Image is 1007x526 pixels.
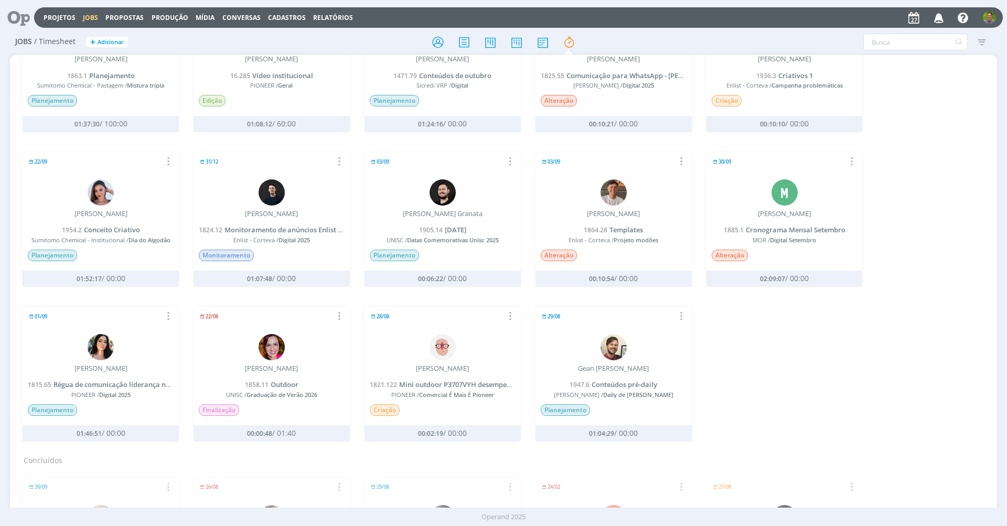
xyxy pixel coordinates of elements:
[35,485,47,489] span: 30/09
[377,314,389,319] span: 28/08
[735,274,834,283] div: / 00:00
[712,95,742,106] span: Criação
[584,226,607,234] span: 1864.28
[589,274,614,283] span: 00:10:54
[587,55,640,63] div: [PERSON_NAME]
[28,380,199,389] a: 1815.65Régua de comunicação liderança na safrinha
[601,179,627,206] img: T
[760,274,785,283] span: 02:09:07
[601,334,627,360] img: G
[51,429,150,438] div: / 00:00
[222,274,321,283] div: / 00:00
[74,55,127,63] div: [PERSON_NAME]
[756,71,813,80] a: 1936.3Criativos 1
[28,250,77,261] span: Planejamento
[199,95,226,106] span: Edição
[44,13,76,22] a: Projetos
[152,13,188,22] a: Produção
[222,120,321,128] div: / 60:00
[393,120,492,128] div: / 00:00
[370,82,516,89] span: Sicredi VRP /
[623,81,654,89] span: Digital 2025
[756,71,776,80] span: 1936.3
[603,391,673,399] span: Daily de [PERSON_NAME]
[393,71,491,80] a: 1471.79Conteúdos de outubro
[419,391,494,399] span: Comercial É Mais É Pioneer
[74,120,100,128] span: 01:37:30
[80,14,101,22] button: Jobs
[83,13,98,22] a: Jobs
[245,210,298,218] div: [PERSON_NAME]
[247,274,272,283] span: 01:07:48
[28,237,174,243] span: Sumitomo Chemical - Institucional /
[77,274,102,283] span: 01:52:17
[370,95,419,106] span: Planejamento
[192,14,218,22] button: Mídia
[541,71,722,80] a: 1825.55Comunicação para WhatsApp - [PERSON_NAME]
[245,55,298,63] div: [PERSON_NAME]
[589,429,614,438] span: 01:04:29
[88,179,114,206] img: N
[128,236,170,244] span: Dia do Algodão
[772,81,843,89] span: Campanha problemáticas
[53,380,199,389] span: Régua de comunicação liderança na safrinha
[370,380,397,389] span: 1821.122
[67,71,87,80] span: 1863.1
[206,159,218,164] span: 31/12
[724,225,845,234] a: 1885.1Cronograma Mensal Setembro
[393,429,492,438] div: / 00:00
[541,71,564,80] span: 1825.55
[51,274,150,283] div: / 00:00
[15,37,32,46] span: Jobs
[224,225,352,234] span: Monitoramento de anúncios Enlist 2025
[98,39,124,46] span: Adicionar
[548,485,560,489] span: 24/02
[564,429,663,438] div: / 00:00
[199,82,345,89] span: PIONEER /
[265,14,309,22] button: Cadastros
[719,159,731,164] span: 30/09
[252,71,313,80] span: Vídeo institucional
[758,210,811,218] div: [PERSON_NAME]
[982,8,997,27] button: T
[74,210,127,218] div: [PERSON_NAME]
[370,250,419,261] span: Planejamento
[206,314,218,319] span: 22/08
[770,236,816,244] span: Digital Setembro
[278,81,293,89] span: Geral
[541,82,687,89] span: [PERSON_NAME] /
[35,314,47,319] span: 01/09
[430,179,456,206] img: B
[310,14,356,22] button: Relatórios
[377,485,389,489] span: 29/08
[88,334,114,360] img: T
[712,250,748,261] span: Alteração
[219,14,264,22] button: Conversas
[719,485,731,489] span: 27/08
[746,225,845,234] span: Cronograma Mensal Setembro
[564,274,663,283] div: / 00:00
[609,225,643,234] span: Templates
[86,37,128,48] button: +Adicionar
[712,82,858,89] span: Enlist - Corteva /
[245,380,298,389] a: 1858.11Outdoor
[271,380,298,389] span: Outdoor
[77,429,102,438] span: 01:46:51
[51,120,150,128] div: / 100:00
[863,34,968,50] input: Busca
[760,120,785,128] span: 00:10:10
[407,236,499,244] span: Datas Comemorativas Unisc 2025
[89,71,135,80] span: Planejamento
[983,11,996,24] img: T
[245,380,269,389] span: 1858.11
[548,159,560,164] span: 03/09
[541,391,687,398] span: [PERSON_NAME] /
[278,236,310,244] span: Digital 2025
[127,81,164,89] span: Mistura tripla
[105,13,144,22] span: Propostas
[370,404,400,416] span: Criação
[418,429,443,438] span: 00:02:19
[199,225,352,234] a: 1824.12Monitoramento de anúncios Enlist 2025
[564,120,663,128] div: / 00:00
[230,71,313,80] a: 16.285Vídeo institucional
